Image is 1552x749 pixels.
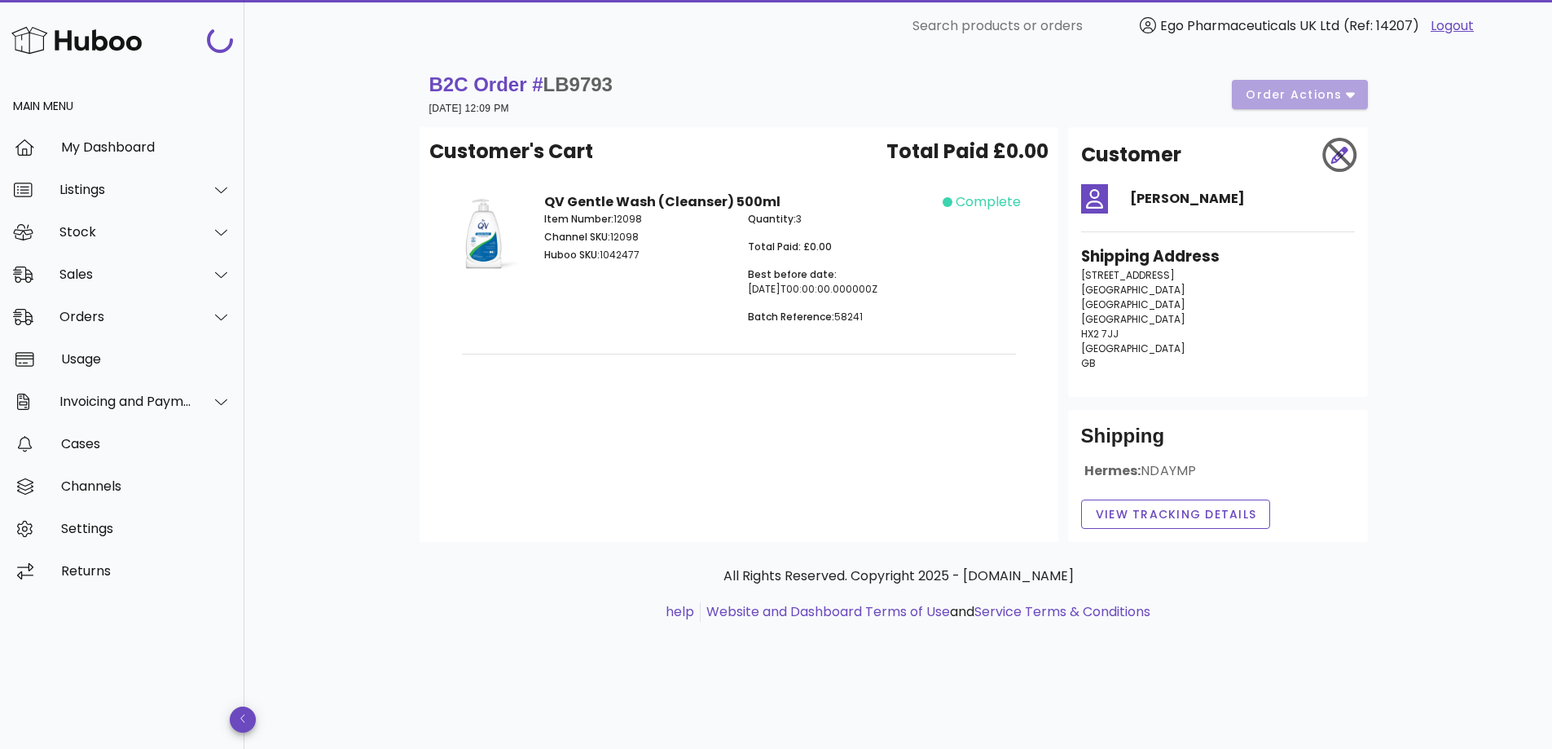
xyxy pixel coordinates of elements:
strong: QV Gentle Wash (Cleanser) 500ml [544,192,780,211]
div: Shipping [1081,423,1355,462]
img: Huboo Logo [11,23,142,58]
div: My Dashboard [61,139,231,155]
span: View Tracking details [1095,506,1257,523]
div: Usage [61,351,231,367]
strong: B2C Order # [429,73,613,95]
span: Total Paid: £0.00 [748,240,832,253]
span: [GEOGRAPHIC_DATA] [1081,312,1185,326]
span: (Ref: 14207) [1343,16,1419,35]
div: Returns [61,563,231,579]
span: NDAYMP [1141,461,1196,480]
img: Product Image [442,192,525,275]
span: Batch Reference: [748,310,834,324]
span: [GEOGRAPHIC_DATA] [1081,341,1185,355]
div: Channels [61,478,231,494]
div: Cases [61,436,231,452]
span: HX2 7JJ [1081,327,1119,341]
p: 12098 [544,212,729,227]
span: Total Paid £0.00 [886,137,1049,166]
span: Ego Pharmaceuticals UK Ltd [1160,16,1339,35]
div: Sales [59,267,192,282]
div: Hermes: [1081,462,1355,493]
span: Best before date: [748,267,837,281]
div: Stock [59,224,192,240]
a: help [666,602,694,621]
button: View Tracking details [1081,500,1271,529]
span: LB9793 [543,73,613,95]
li: and [701,602,1150,622]
p: [DATE]T00:00:00.000000Z [748,267,933,297]
div: Settings [61,521,231,536]
a: Service Terms & Conditions [974,602,1150,621]
span: Customer's Cart [429,137,593,166]
span: Quantity: [748,212,796,226]
a: Website and Dashboard Terms of Use [706,602,950,621]
h3: Shipping Address [1081,245,1355,268]
span: [STREET_ADDRESS] [1081,268,1175,282]
h4: [PERSON_NAME] [1130,189,1355,209]
div: Invoicing and Payments [59,394,192,409]
span: Huboo SKU: [544,248,600,262]
p: 12098 [544,230,729,245]
a: Logout [1431,16,1474,36]
small: [DATE] 12:09 PM [429,103,509,114]
h2: Customer [1081,140,1181,170]
div: Orders [59,309,192,324]
span: Channel SKU: [544,230,610,244]
p: All Rights Reserved. Copyright 2025 - [DOMAIN_NAME] [433,566,1365,586]
p: 1042477 [544,248,729,262]
p: 58241 [748,310,933,324]
span: Item Number: [544,212,613,226]
span: [GEOGRAPHIC_DATA] [1081,283,1185,297]
span: [GEOGRAPHIC_DATA] [1081,297,1185,311]
span: GB [1081,356,1096,370]
div: Listings [59,182,192,197]
p: 3 [748,212,933,227]
span: complete [956,192,1021,212]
